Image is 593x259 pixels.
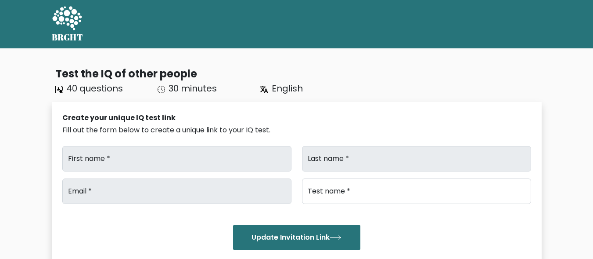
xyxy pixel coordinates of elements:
input: Test name [302,179,531,204]
div: Create your unique IQ test link [62,113,531,123]
span: English [272,82,303,95]
h5: BRGHT [52,32,83,43]
div: Fill out the form below to create a unique link to your IQ test. [62,125,531,135]
button: Update Invitation Link [233,225,360,250]
input: Last name [302,146,531,171]
div: Test the IQ of other people [55,66,542,82]
input: Email [62,179,291,204]
span: 30 minutes [169,82,217,95]
span: 40 questions [66,82,123,95]
input: First name [62,146,291,171]
a: BRGHT [52,4,83,45]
